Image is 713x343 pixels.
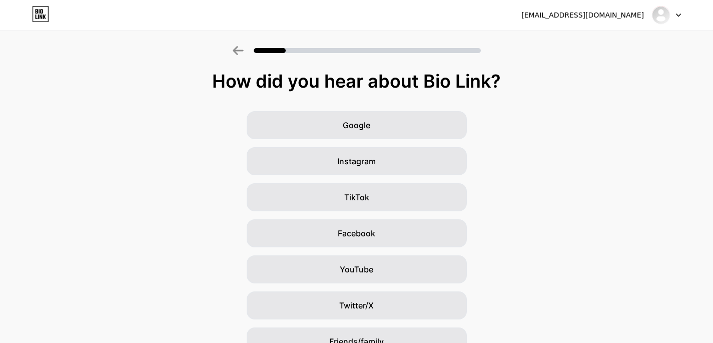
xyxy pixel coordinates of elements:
span: Instagram [337,155,376,167]
span: YouTube [340,263,373,275]
span: TikTok [344,191,369,203]
span: Facebook [338,227,375,239]
span: Twitter/X [339,299,374,311]
div: How did you hear about Bio Link? [5,71,708,91]
span: Google [343,119,370,131]
img: ppksdaoikn [651,6,670,25]
div: [EMAIL_ADDRESS][DOMAIN_NAME] [521,10,644,21]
